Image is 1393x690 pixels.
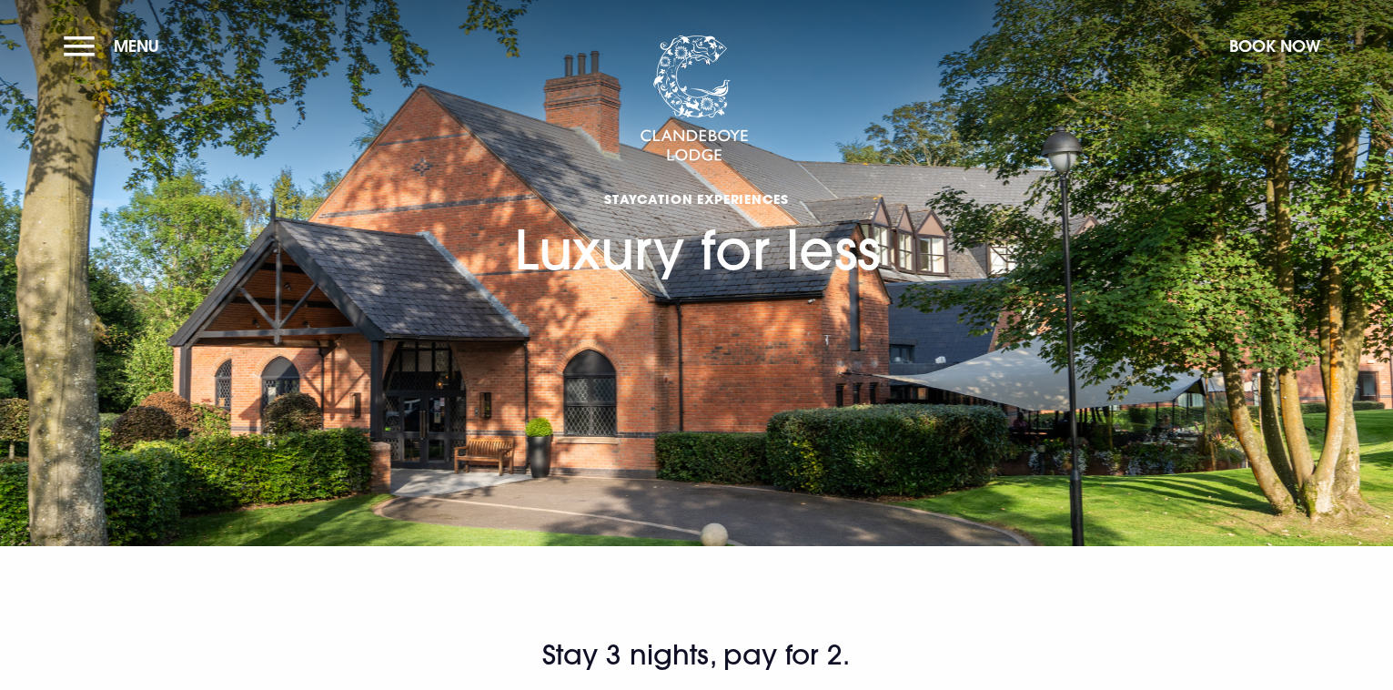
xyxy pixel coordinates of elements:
[514,105,880,282] h1: Luxury for less
[640,36,749,163] img: Clandeboye Lodge
[64,26,168,66] button: Menu
[514,190,880,208] span: Staycation Experiences
[263,637,1129,674] h2: Stay 3 nights, pay for 2.
[114,36,159,56] span: Menu
[1220,26,1329,66] button: Book Now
